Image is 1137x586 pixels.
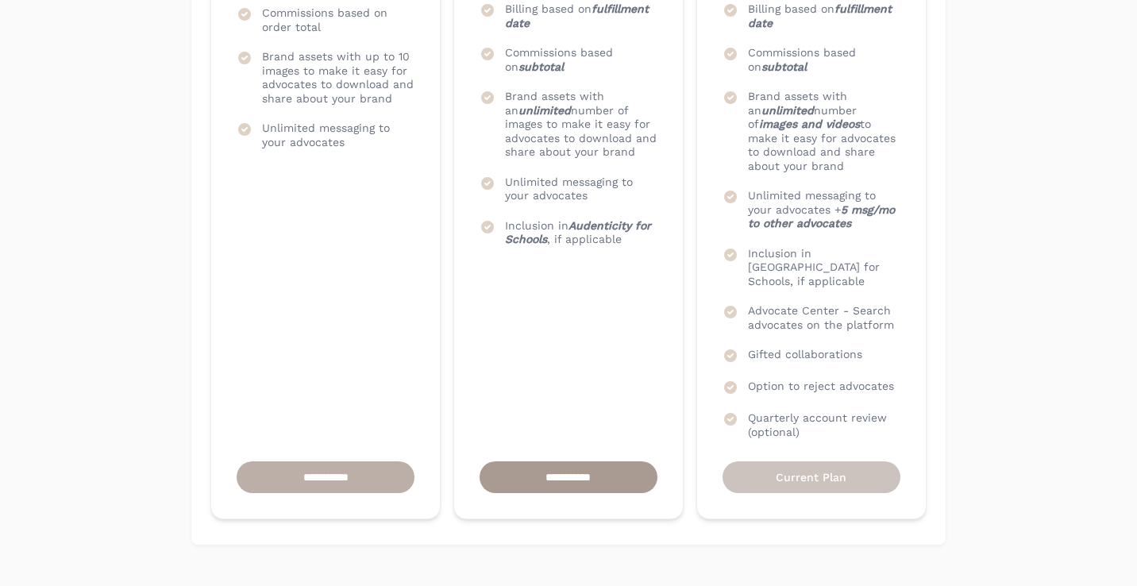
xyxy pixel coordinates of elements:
[505,219,657,247] span: Inclusion in , if applicable
[748,46,900,74] span: Commissions based on
[723,461,900,493] button: Current Plan
[761,104,814,117] strong: unlimited
[505,175,657,203] span: Unlimited messaging to your advocates
[748,2,892,29] strong: fulfillment date
[748,189,900,231] span: Unlimited messaging to your advocates +
[505,90,657,160] span: Brand assets with an number of images to make it easy for advocates to download and share about y...
[262,6,414,34] span: Commissions based on order total
[748,90,900,173] span: Brand assets with an number of to make it easy for advocates to download and share about your brand
[505,2,649,29] strong: fulfillment date
[262,50,414,106] span: Brand assets with up to 10 images to make it easy for advocates to download and share about your ...
[748,304,900,332] span: Advocate Center - Search advocates on the platform
[748,2,900,30] span: Billing based on
[748,247,900,289] span: Inclusion in [GEOGRAPHIC_DATA] for Schools, if applicable
[518,104,571,117] strong: unlimited
[776,471,846,484] span: Current Plan
[759,118,860,130] strong: images and videos
[518,60,564,73] strong: subtotal
[505,46,657,74] span: Commissions based on
[748,411,900,439] span: Quarterly account review (optional)
[748,348,862,364] span: Gifted collaborations
[748,380,894,395] span: Option to reject advocates
[505,2,657,30] span: Billing based on
[505,219,651,246] strong: Audenticity for Schools
[761,60,807,73] strong: subtotal
[262,121,414,149] span: Unlimited messaging to your advocates
[748,203,895,230] strong: 5 msg/mo to other advocates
